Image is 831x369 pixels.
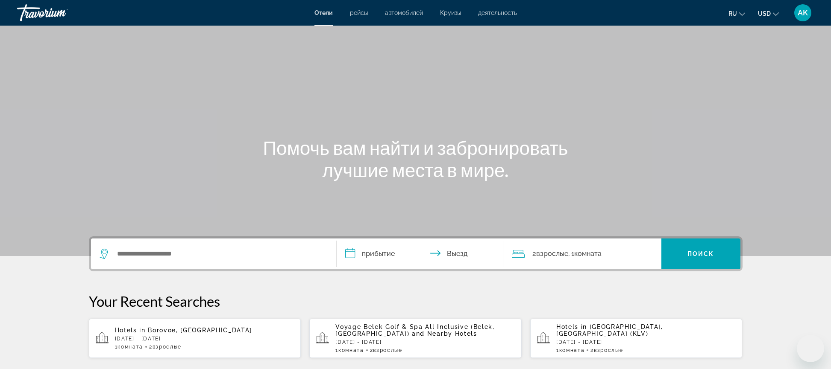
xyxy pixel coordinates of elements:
span: Взрослые [373,347,402,353]
span: 2 [149,344,182,350]
a: Отели [314,9,333,16]
span: USD [758,10,771,17]
span: Взрослые [153,344,182,350]
span: 2 [532,248,568,260]
span: , 1 [568,248,602,260]
a: Круизы [440,9,461,16]
button: Check in and out dates [337,238,503,269]
span: Комната [559,347,585,353]
span: AK [798,9,808,17]
button: Change currency [758,7,779,20]
button: Voyage Belek Golf & Spa All Inclusive (Belek, [GEOGRAPHIC_DATA]) and Nearby Hotels[DATE] - [DATE]... [309,318,522,358]
span: Voyage Belek Golf & Spa All Inclusive (Belek, [GEOGRAPHIC_DATA]) [335,323,495,337]
span: 1 [115,344,143,350]
a: автомобилей [385,9,423,16]
p: [DATE] - [DATE] [556,339,736,345]
span: and Nearby Hotels [412,330,477,337]
span: Hotels in [556,323,587,330]
button: Hotels in [GEOGRAPHIC_DATA], [GEOGRAPHIC_DATA] (KLV)[DATE] - [DATE]1Комната2Взрослые [530,318,743,358]
button: Travelers: 2 adults, 0 children [503,238,661,269]
span: ru [728,10,737,17]
span: Взрослые [594,347,623,353]
span: 2 [590,347,623,353]
span: [GEOGRAPHIC_DATA], [GEOGRAPHIC_DATA] (KLV) [556,323,663,337]
span: 2 [370,347,402,353]
a: рейсы [350,9,368,16]
p: Your Recent Searches [89,293,743,310]
span: Borovoe, [GEOGRAPHIC_DATA] [148,327,252,334]
a: Travorium [17,2,103,24]
span: Поиск [687,250,714,257]
span: 1 [556,347,584,353]
button: Hotels in Borovoe, [GEOGRAPHIC_DATA][DATE] - [DATE]1Комната2Взрослые [89,318,301,358]
button: User Menu [792,4,814,22]
span: Комната [338,347,364,353]
span: Hotels in [115,327,146,334]
h1: Помочь вам найти и забронировать лучшие места в мире. [255,137,576,181]
div: Search widget [91,238,740,269]
iframe: Кнопка запуска окна обмена сообщениями [797,335,824,362]
span: 1 [335,347,364,353]
p: [DATE] - [DATE] [335,339,515,345]
span: Комната [117,344,143,350]
button: Поиск [661,238,740,269]
p: [DATE] - [DATE] [115,336,294,342]
span: Комната [574,250,602,258]
button: Change language [728,7,745,20]
span: Взрослые [536,250,568,258]
a: деятельность [478,9,517,16]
